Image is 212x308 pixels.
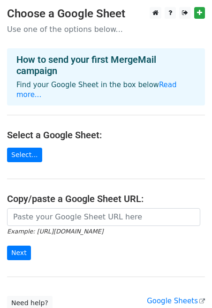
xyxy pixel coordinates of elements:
[7,148,42,162] a: Select...
[7,24,205,34] p: Use one of the options below...
[16,54,196,76] h4: How to send your first MergeMail campaign
[7,129,205,141] h4: Select a Google Sheet:
[7,246,31,260] input: Next
[147,297,205,305] a: Google Sheets
[7,208,200,226] input: Paste your Google Sheet URL here
[7,193,205,204] h4: Copy/paste a Google Sheet URL:
[7,7,205,21] h3: Choose a Google Sheet
[7,228,103,235] small: Example: [URL][DOMAIN_NAME]
[16,80,196,100] p: Find your Google Sheet in the box below
[16,81,177,99] a: Read more...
